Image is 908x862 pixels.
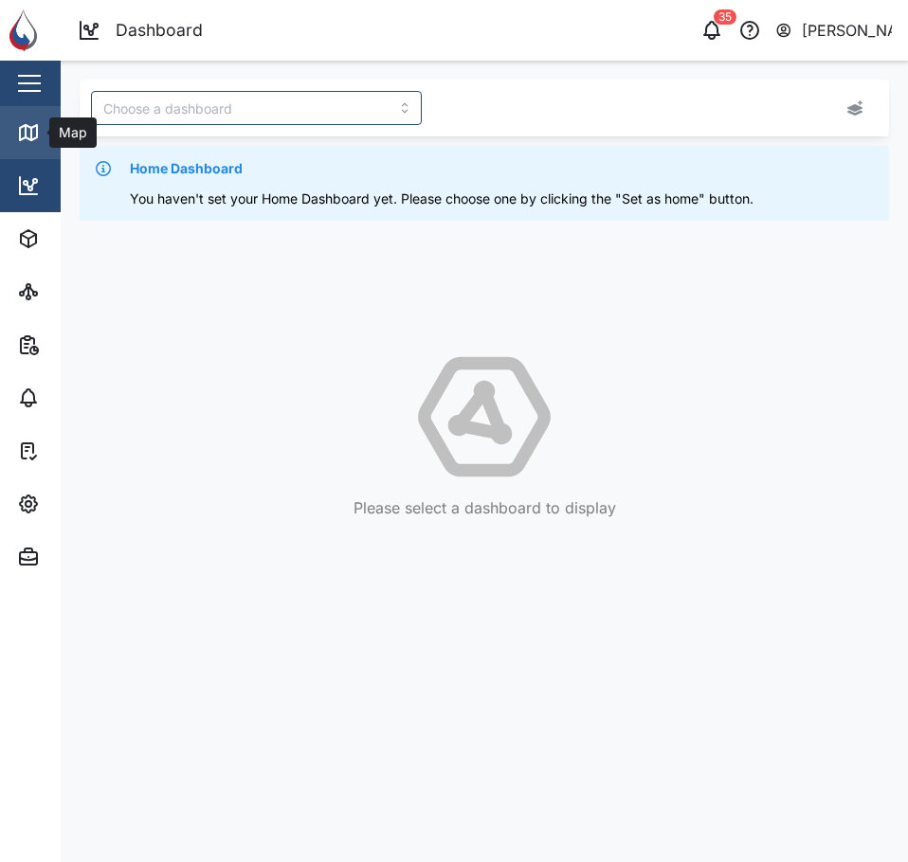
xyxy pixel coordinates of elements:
div: Reports [49,334,114,355]
img: Main Logo [9,9,51,51]
div: Settings [49,494,117,514]
div: Dashboard [49,175,135,196]
button: [PERSON_NAME] [774,17,893,44]
div: Dashboard [116,17,203,43]
div: Alarms [49,387,108,408]
div: Assets [49,228,108,249]
div: 35 [714,9,736,25]
div: Please select a dashboard to display [354,496,616,520]
div: You haven't set your Home Dashboard yet. Please choose one by clicking the "Set as home" button. [130,189,877,209]
div: [PERSON_NAME] [802,19,893,43]
div: Admin [49,547,105,567]
span: Home Dashboard [130,158,243,179]
input: Choose a dashboard [91,91,422,125]
div: Map [49,122,92,143]
div: Tasks [49,440,101,461]
div: Sites [49,281,95,302]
